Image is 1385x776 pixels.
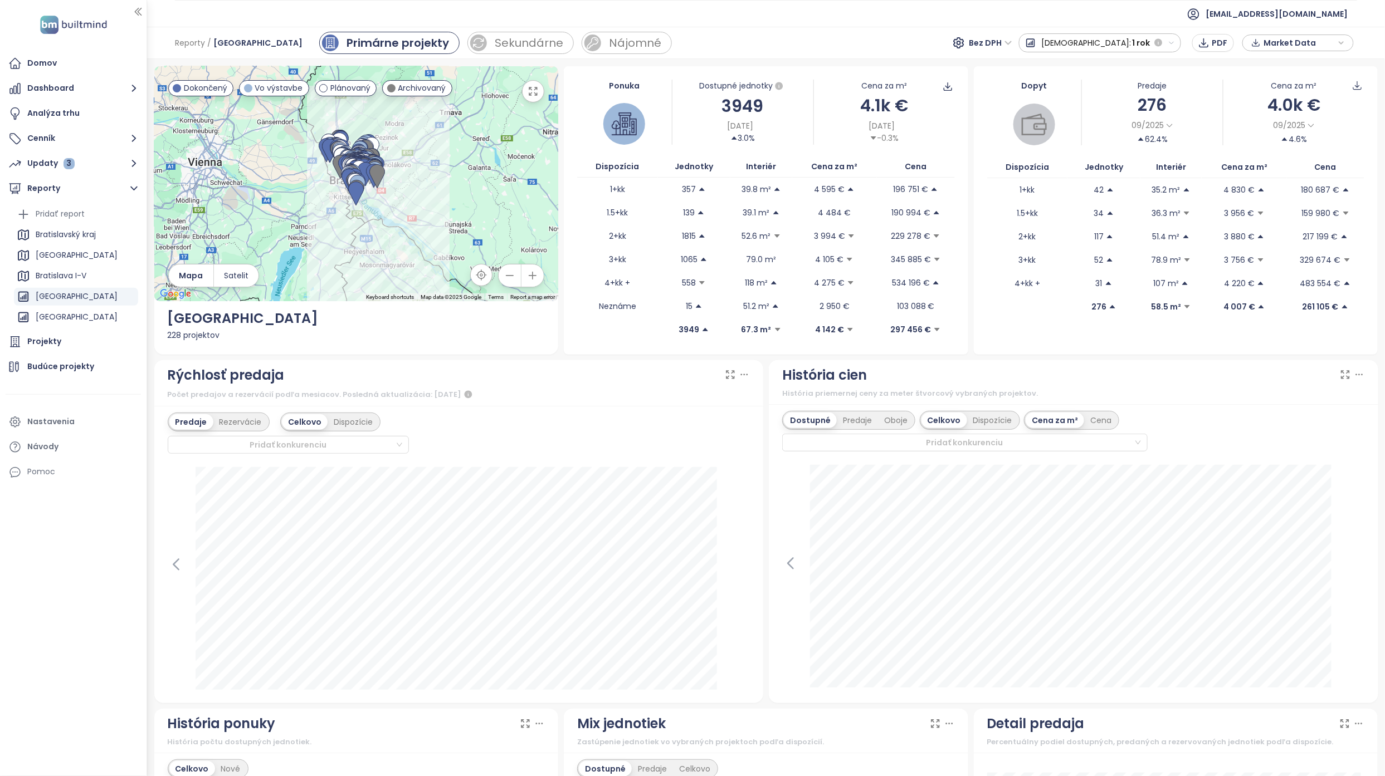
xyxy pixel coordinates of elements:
p: 78.9 m² [1151,254,1181,266]
span: caret-up [695,302,703,310]
span: caret-up [847,185,855,193]
div: Bratislavský kraj [36,228,96,242]
div: Bratislava I-V [14,267,138,285]
div: Celkovo [282,414,328,430]
td: Neznáme [577,294,657,318]
span: caret-up [770,279,778,287]
span: [DEMOGRAPHIC_DATA]: [1042,33,1132,53]
span: caret-up [1137,135,1145,143]
span: caret-down [774,326,782,333]
p: 1065 [681,253,698,266]
div: [GEOGRAPHIC_DATA] [14,308,138,326]
span: caret-down [933,326,941,333]
div: Zastúpenie jednotiek vo vybraných projektoch podľa dispozícií. [577,736,955,748]
img: house [612,111,637,136]
span: caret-up [697,209,705,217]
p: 51.4 m² [1153,230,1180,243]
div: [GEOGRAPHIC_DATA] [14,288,138,306]
div: Pridať report [36,207,85,221]
div: 3 [64,158,75,169]
th: Jednotky [658,156,731,178]
span: caret-down [847,232,855,240]
span: caret-up [1109,303,1116,311]
p: 217 199 € [1303,230,1338,243]
span: caret-up [1106,209,1114,217]
th: Dispozícia [987,156,1067,178]
button: Dashboard [6,77,141,100]
span: [EMAIL_ADDRESS][DOMAIN_NAME] [1206,1,1348,27]
div: Percentuálny podiel dostupných, predaných a rezervovaných jednotiek podľa dispozície. [987,736,1365,748]
button: Keyboard shortcuts [366,293,414,301]
div: Dispozície [328,414,379,430]
p: 558 [682,277,696,289]
div: Mix jednotiek [577,713,666,734]
p: 51.2 m² [743,300,769,312]
div: História priemernej ceny za meter štvorcový vybraných projektov. [782,388,1365,399]
span: 09/2025 [1132,119,1164,131]
img: logo [37,13,110,36]
p: 67.3 m² [742,323,772,336]
span: caret-up [1182,233,1190,240]
p: 139 [683,207,695,219]
p: 276 [1091,301,1106,313]
span: [DATE] [869,120,895,132]
span: caret-up [1106,186,1114,194]
div: 4.6% [1281,133,1307,145]
p: 52 [1095,254,1104,266]
div: [GEOGRAPHIC_DATA] [14,247,138,264]
p: 39.8 m² [742,183,771,195]
div: Updaty [27,156,75,170]
span: caret-up [1343,279,1351,287]
span: caret-up [1341,303,1349,311]
span: caret-up [700,256,708,263]
td: 1+kk [577,178,657,201]
span: 1 rok [1133,33,1150,53]
td: 3+kk [987,248,1067,272]
p: 4 007 € [1223,301,1255,313]
td: 1+kk [987,178,1067,202]
p: 31 [1096,277,1103,289]
span: caret-down [1257,256,1265,264]
div: Dostupné jednotky [672,80,813,93]
span: / [207,33,211,53]
span: caret-up [698,232,706,240]
div: Primárne projekty [347,35,449,51]
span: caret-down [847,279,855,287]
p: 159 980 € [1302,207,1340,219]
span: caret-up [772,209,780,217]
div: Cena za m² [1026,412,1084,428]
div: Pridať report [14,205,138,223]
span: caret-down [846,256,854,263]
p: 357 [682,183,696,195]
span: caret-up [930,185,938,193]
span: caret-up [1106,256,1114,264]
div: Domov [27,56,57,70]
div: Dispozície [967,412,1018,428]
th: Cena [1287,156,1365,178]
div: Detail predaja [987,713,1085,734]
span: caret-down [1257,209,1265,217]
div: Predaje [169,414,213,430]
p: 117 [1094,230,1104,243]
span: caret-up [1340,233,1348,240]
td: 1.5+kk [987,202,1067,225]
p: 58.5 m² [1151,301,1181,313]
th: Cena za m² [792,156,877,178]
div: Sekundárne [495,35,563,51]
span: caret-up [1257,303,1265,311]
p: 4 275 € [814,277,845,289]
th: Interiér [1140,156,1202,178]
div: Projekty [27,335,61,348]
p: 483 554 € [1300,277,1341,289]
span: caret-up [932,279,940,287]
p: 3 756 € [1225,254,1255,266]
span: Map data ©2025 Google [421,294,481,300]
div: 3.0% [730,132,755,144]
span: caret-up [1106,233,1114,240]
p: 4 105 € [815,253,843,266]
span: caret-up [1183,186,1191,194]
span: caret-down [1183,209,1191,217]
span: caret-up [933,209,940,217]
